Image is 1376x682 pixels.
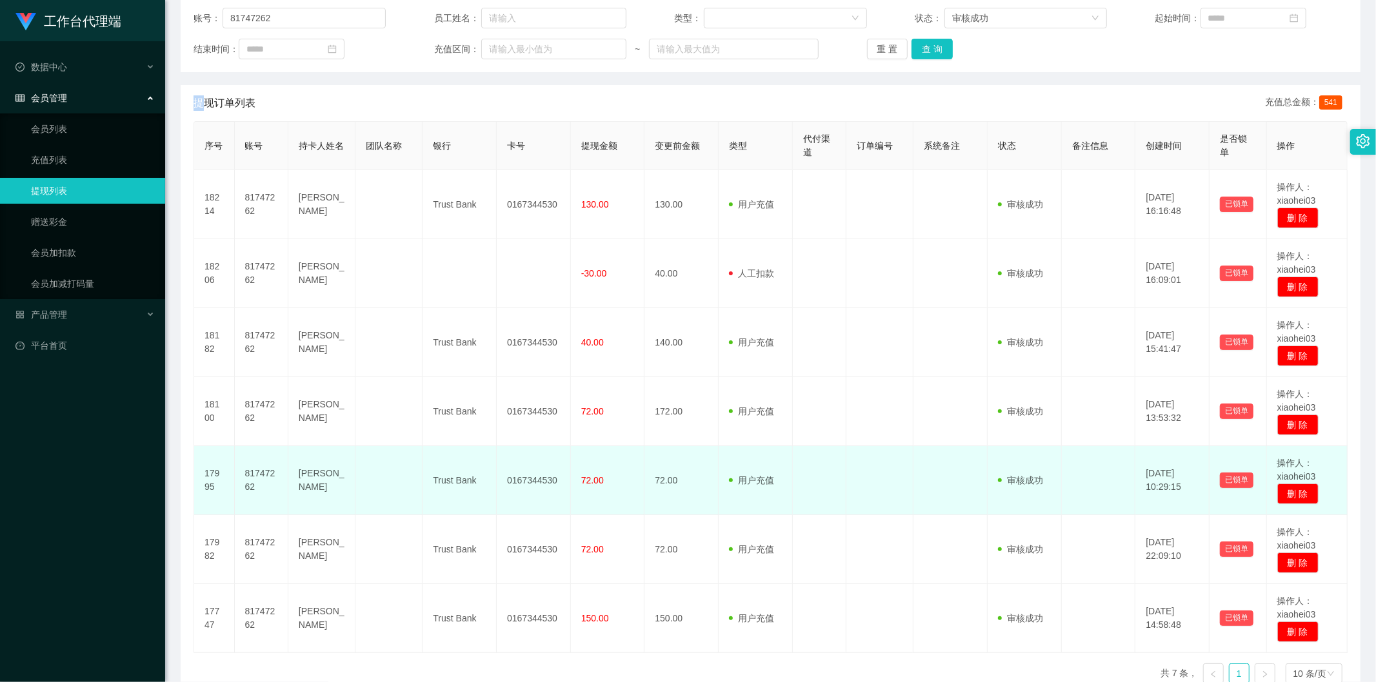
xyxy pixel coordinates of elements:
[729,141,747,151] span: 类型
[15,15,121,26] a: 工作台代理端
[235,584,288,653] td: 81747262
[729,475,774,485] span: 用户充值
[423,377,497,446] td: Trust Bank
[729,337,774,347] span: 用户充值
[288,446,355,515] td: [PERSON_NAME]
[497,308,571,377] td: 0167344530
[852,14,859,23] i: 图标: down
[644,515,719,584] td: 72.00
[1220,610,1253,626] button: 已锁单
[204,141,223,151] span: 序号
[1356,134,1370,148] i: 图标: setting
[1277,458,1316,482] span: 操作人：xiaohei03
[729,613,774,623] span: 用户充值
[581,141,617,151] span: 提现金额
[857,141,893,151] span: 订单编号
[655,141,700,151] span: 变更前金额
[434,12,481,25] span: 员工姓名：
[194,95,255,111] span: 提现订单列表
[288,515,355,584] td: [PERSON_NAME]
[998,337,1043,347] span: 审核成功
[194,584,235,653] td: 17747
[497,170,571,239] td: 0167344530
[366,141,402,151] span: 团队名称
[1210,670,1217,678] i: 图标: left
[626,43,649,56] span: ~
[1072,141,1108,151] span: 备注信息
[581,337,604,347] span: 40.00
[434,43,481,56] span: 充值区间：
[952,8,988,28] div: 审核成功
[1277,483,1319,504] button: 删 除
[1290,14,1299,23] i: 图标: calendar
[194,515,235,584] td: 17982
[1220,473,1253,488] button: 已锁单
[998,199,1043,209] span: 审核成功
[644,170,719,239] td: 130.00
[423,170,497,239] td: Trust Bank
[1265,95,1348,111] div: 充值总金额：
[924,141,960,151] span: 系统备注
[644,584,719,653] td: 150.00
[998,613,1043,623] span: 审核成功
[423,515,497,584] td: Trust Bank
[194,43,239,56] span: 结束时间：
[581,544,604,554] span: 72.00
[803,133,830,157] span: 代付渠道
[1220,133,1247,157] span: 是否锁单
[729,199,774,209] span: 用户充值
[1319,95,1342,110] span: 541
[1135,584,1210,653] td: [DATE] 14:58:48
[15,63,25,72] i: 图标: check-circle-o
[1277,389,1316,413] span: 操作人：xiaohei03
[31,209,155,235] a: 赠送彩金
[1135,239,1210,308] td: [DATE] 16:09:01
[1277,346,1319,366] button: 删 除
[15,93,25,102] i: 图标: table
[497,584,571,653] td: 0167344530
[497,515,571,584] td: 0167344530
[223,8,386,28] input: 请输入
[1146,141,1182,151] span: 创建时间
[423,584,497,653] td: Trust Bank
[15,93,67,103] span: 会员管理
[1327,670,1335,679] i: 图标: down
[245,141,263,151] span: 账号
[31,116,155,142] a: 会员列表
[1220,266,1253,281] button: 已锁单
[194,308,235,377] td: 18182
[1277,320,1316,344] span: 操作人：xiaohei03
[729,268,774,278] span: 人工扣款
[1277,621,1319,642] button: 删 除
[497,446,571,515] td: 0167344530
[481,39,626,59] input: 请输入最小值为
[649,39,819,59] input: 请输入最大值为
[31,271,155,297] a: 会员加减打码量
[31,240,155,266] a: 会员加扣款
[288,170,355,239] td: [PERSON_NAME]
[15,309,67,320] span: 产品管理
[1261,670,1269,678] i: 图标: right
[328,44,337,54] i: 图标: calendar
[581,406,604,416] span: 72.00
[1135,170,1210,239] td: [DATE] 16:16:48
[1135,515,1210,584] td: [DATE] 22:09:10
[1277,277,1319,297] button: 删 除
[31,147,155,173] a: 充值列表
[288,377,355,446] td: [PERSON_NAME]
[729,406,774,416] span: 用户充值
[481,8,626,28] input: 请输入
[1277,527,1316,550] span: 操作人：xiaohei03
[44,1,121,42] h1: 工作台代理端
[644,308,719,377] td: 140.00
[507,141,525,151] span: 卡号
[433,141,451,151] span: 银行
[15,333,155,358] a: 图标: dashboard平台首页
[497,377,571,446] td: 0167344530
[1277,182,1316,206] span: 操作人：xiaohei03
[674,12,704,25] span: 类型：
[1220,197,1253,212] button: 已锁单
[1277,141,1295,151] span: 操作
[915,12,944,25] span: 状态：
[194,170,235,239] td: 18214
